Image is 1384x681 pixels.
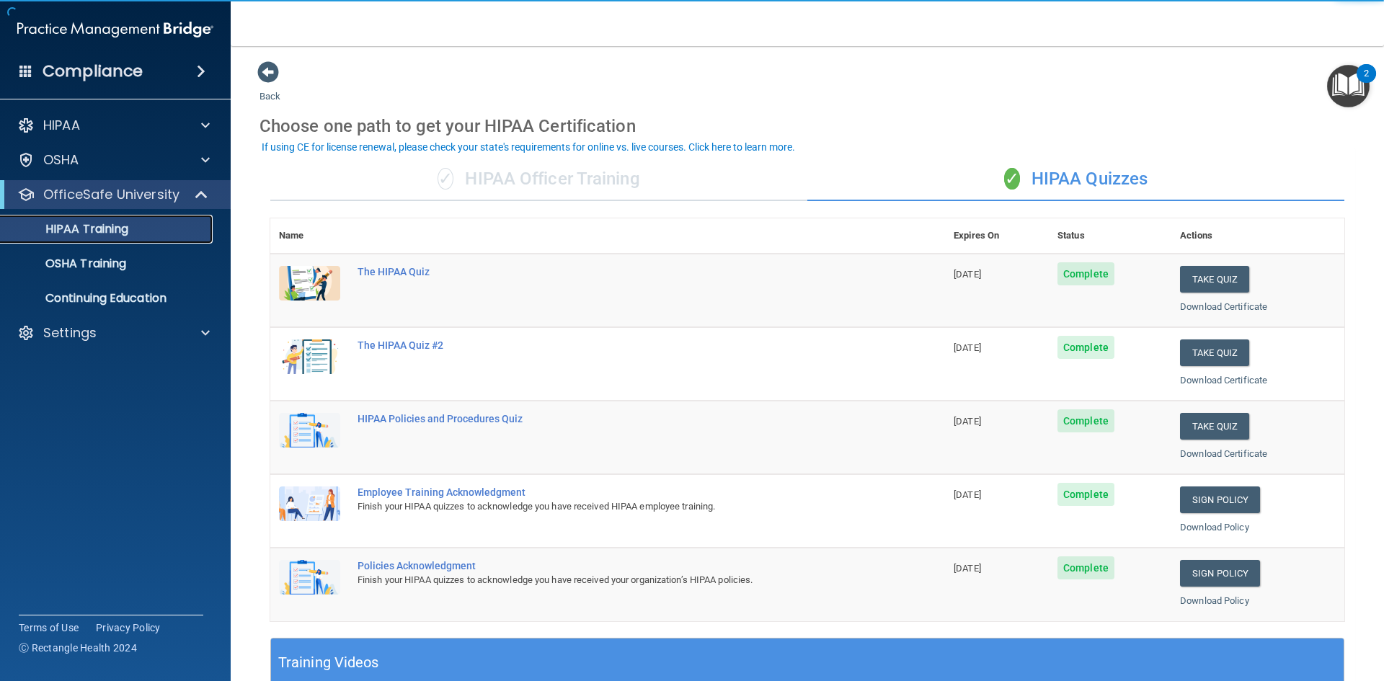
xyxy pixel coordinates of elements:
[270,218,349,254] th: Name
[358,339,873,351] div: The HIPAA Quiz #2
[1180,266,1249,293] button: Take Quiz
[270,158,807,201] div: HIPAA Officer Training
[358,486,873,498] div: Employee Training Acknowledgment
[358,266,873,277] div: The HIPAA Quiz
[1057,262,1114,285] span: Complete
[43,324,97,342] p: Settings
[43,151,79,169] p: OSHA
[262,142,795,152] div: If using CE for license renewal, please check your state's requirements for online vs. live cours...
[1057,336,1114,359] span: Complete
[259,140,797,154] button: If using CE for license renewal, please check your state's requirements for online vs. live cours...
[9,291,206,306] p: Continuing Education
[1057,483,1114,506] span: Complete
[438,168,453,190] span: ✓
[358,413,873,424] div: HIPAA Policies and Procedures Quiz
[1180,339,1249,366] button: Take Quiz
[945,218,1049,254] th: Expires On
[954,416,981,427] span: [DATE]
[17,15,213,44] img: PMB logo
[358,571,873,589] div: Finish your HIPAA quizzes to acknowledge you have received your organization’s HIPAA policies.
[96,620,161,635] a: Privacy Policy
[19,620,79,635] a: Terms of Use
[358,560,873,571] div: Policies Acknowledgment
[807,158,1344,201] div: HIPAA Quizzes
[1057,556,1114,579] span: Complete
[1004,168,1020,190] span: ✓
[9,222,128,236] p: HIPAA Training
[278,650,379,675] h5: Training Videos
[1180,301,1267,312] a: Download Certificate
[1049,218,1171,254] th: Status
[17,151,210,169] a: OSHA
[9,257,126,271] p: OSHA Training
[954,269,981,280] span: [DATE]
[1057,409,1114,432] span: Complete
[1180,560,1260,587] a: Sign Policy
[1171,218,1344,254] th: Actions
[1180,413,1249,440] button: Take Quiz
[954,489,981,500] span: [DATE]
[17,186,209,203] a: OfficeSafe University
[954,342,981,353] span: [DATE]
[1180,448,1267,459] a: Download Certificate
[358,498,873,515] div: Finish your HIPAA quizzes to acknowledge you have received HIPAA employee training.
[43,186,179,203] p: OfficeSafe University
[954,563,981,574] span: [DATE]
[1180,375,1267,386] a: Download Certificate
[17,324,210,342] a: Settings
[259,74,280,102] a: Back
[1180,486,1260,513] a: Sign Policy
[259,105,1355,147] div: Choose one path to get your HIPAA Certification
[19,641,137,655] span: Ⓒ Rectangle Health 2024
[43,61,143,81] h4: Compliance
[17,117,210,134] a: HIPAA
[1327,65,1370,107] button: Open Resource Center, 2 new notifications
[1180,522,1249,533] a: Download Policy
[1180,595,1249,606] a: Download Policy
[1364,74,1369,92] div: 2
[43,117,80,134] p: HIPAA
